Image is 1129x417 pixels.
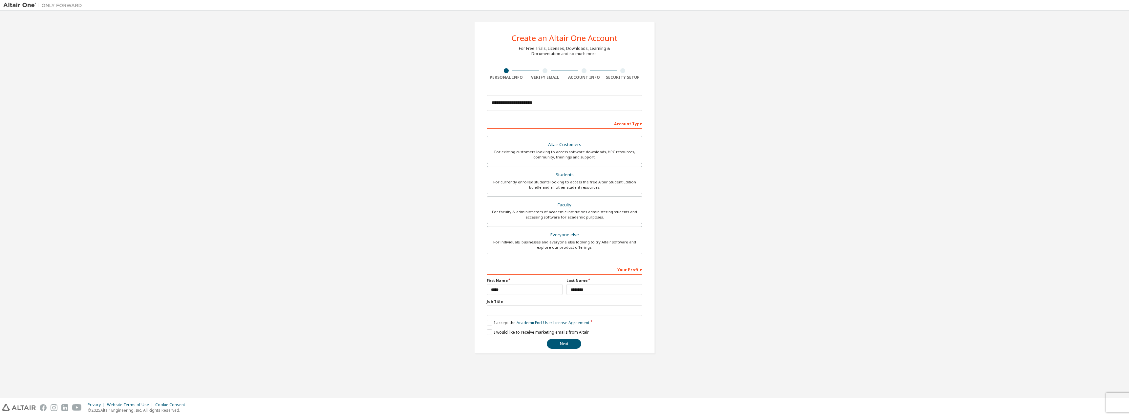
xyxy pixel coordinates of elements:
[487,118,642,129] div: Account Type
[491,200,638,210] div: Faculty
[491,230,638,240] div: Everyone else
[526,75,565,80] div: Verify Email
[517,320,589,325] a: Academic End-User License Agreement
[2,404,36,411] img: altair_logo.svg
[3,2,85,9] img: Altair One
[487,299,642,304] label: Job Title
[491,209,638,220] div: For faculty & administrators of academic institutions administering students and accessing softwa...
[491,140,638,149] div: Altair Customers
[155,402,189,407] div: Cookie Consent
[519,46,610,56] div: For Free Trials, Licenses, Downloads, Learning & Documentation and so much more.
[491,170,638,179] div: Students
[487,75,526,80] div: Personal Info
[566,278,642,283] label: Last Name
[487,320,589,325] label: I accept the
[88,407,189,413] p: © 2025 Altair Engineering, Inc. All Rights Reserved.
[487,278,563,283] label: First Name
[547,339,581,349] button: Next
[487,264,642,275] div: Your Profile
[72,404,82,411] img: youtube.svg
[40,404,47,411] img: facebook.svg
[61,404,68,411] img: linkedin.svg
[88,402,107,407] div: Privacy
[51,404,57,411] img: instagram.svg
[491,179,638,190] div: For currently enrolled students looking to access the free Altair Student Edition bundle and all ...
[491,149,638,160] div: For existing customers looking to access software downloads, HPC resources, community, trainings ...
[491,240,638,250] div: For individuals, businesses and everyone else looking to try Altair software and explore our prod...
[604,75,643,80] div: Security Setup
[487,329,589,335] label: I would like to receive marketing emails from Altair
[512,34,618,42] div: Create an Altair One Account
[107,402,155,407] div: Website Terms of Use
[564,75,604,80] div: Account Info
